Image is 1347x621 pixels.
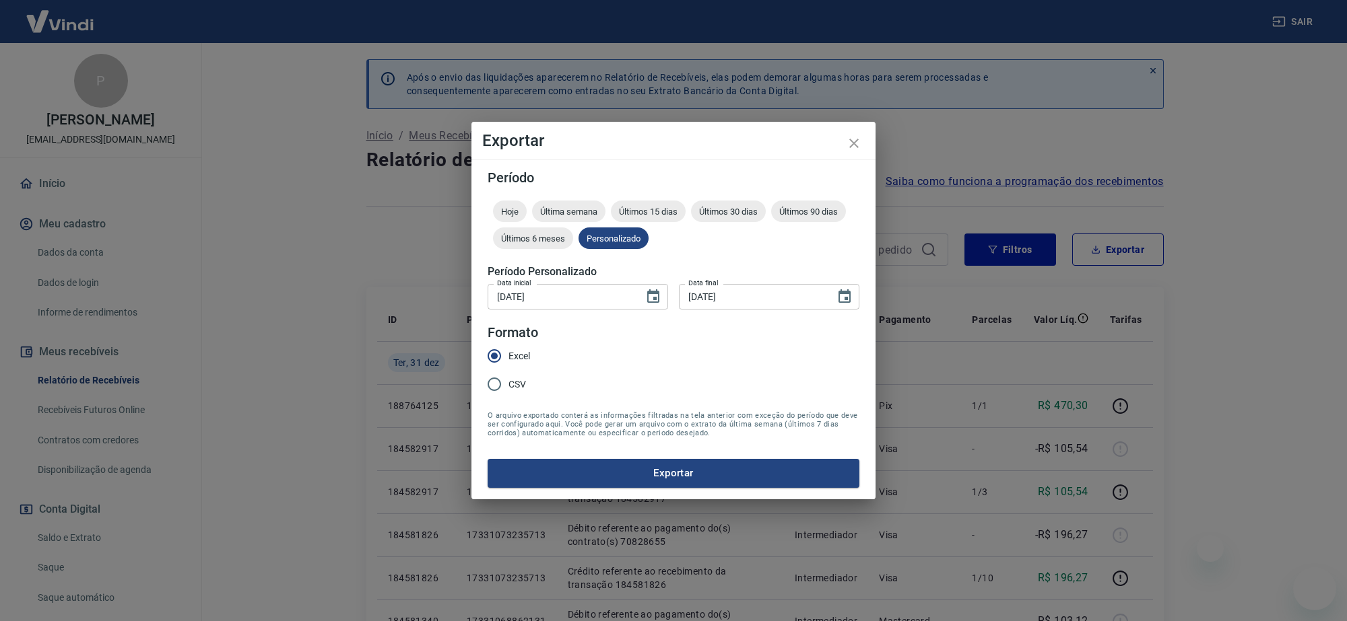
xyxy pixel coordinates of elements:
span: Últimos 30 dias [691,207,766,217]
h5: Período Personalizado [488,265,859,279]
div: Hoje [493,200,527,222]
div: Últimos 6 meses [493,227,573,249]
h5: Período [488,171,859,184]
span: Últimos 6 meses [493,233,573,244]
button: Choose date, selected date is 1 de jan de 2025 [640,283,667,310]
legend: Formato [488,323,538,342]
span: Personalizado [579,233,649,244]
h4: Exportar [482,133,865,149]
div: Últimos 15 dias [611,200,686,222]
label: Data inicial [497,278,531,288]
div: Última semana [532,200,605,222]
span: Hoje [493,207,527,217]
span: CSV [508,377,526,392]
span: O arquivo exportado conterá as informações filtradas na tela anterior com exceção do período que ... [488,411,859,437]
button: Choose date, selected date is 31 de ago de 2025 [831,283,858,310]
input: DD/MM/YYYY [679,284,826,309]
div: Últimos 30 dias [691,200,766,222]
div: Personalizado [579,227,649,249]
iframe: Fechar mensagem [1197,535,1224,562]
iframe: Botão para abrir a janela de mensagens [1293,567,1336,610]
span: Excel [508,349,530,363]
span: Últimos 15 dias [611,207,686,217]
input: DD/MM/YYYY [488,284,634,309]
div: Últimos 90 dias [771,200,846,222]
span: Últimos 90 dias [771,207,846,217]
button: close [838,127,870,159]
span: Última semana [532,207,605,217]
label: Data final [688,278,719,288]
button: Exportar [488,459,859,487]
